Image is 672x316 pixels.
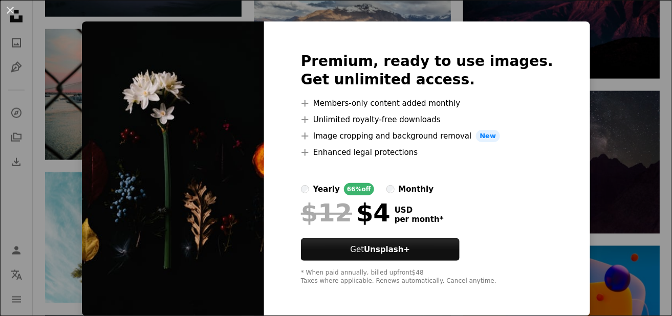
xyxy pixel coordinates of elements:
[301,130,553,142] li: Image cropping and background removal
[364,245,410,254] strong: Unsplash+
[301,238,460,261] button: GetUnsplash+
[313,183,340,195] div: yearly
[399,183,434,195] div: monthly
[301,97,553,109] li: Members-only content added monthly
[82,21,264,316] img: premium_photo-1666277012369-c534dd703d71
[301,199,352,226] span: $12
[344,183,374,195] div: 66% off
[476,130,501,142] span: New
[301,269,553,285] div: * When paid annually, billed upfront $48 Taxes where applicable. Renews automatically. Cancel any...
[301,146,553,159] li: Enhanced legal protections
[301,185,309,193] input: yearly66%off
[395,206,444,215] span: USD
[301,52,553,89] h2: Premium, ready to use images. Get unlimited access.
[386,185,395,193] input: monthly
[301,114,553,126] li: Unlimited royalty-free downloads
[395,215,444,224] span: per month *
[301,199,391,226] div: $4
